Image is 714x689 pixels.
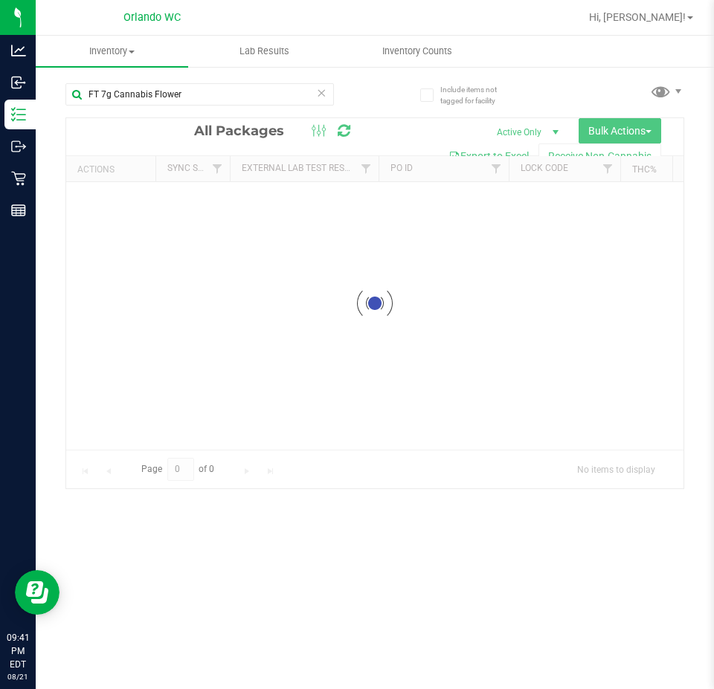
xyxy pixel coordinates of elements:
span: Include items not tagged for facility [440,84,515,106]
p: 08/21 [7,671,29,682]
span: Inventory [36,45,188,58]
a: Lab Results [188,36,341,67]
inline-svg: Retail [11,171,26,186]
inline-svg: Inventory [11,107,26,122]
a: Inventory Counts [341,36,493,67]
input: Search Package ID, Item Name, SKU, Lot or Part Number... [65,83,334,106]
a: Inventory [36,36,188,67]
inline-svg: Outbound [11,139,26,154]
span: Inventory Counts [362,45,472,58]
inline-svg: Reports [11,203,26,218]
span: Hi, [PERSON_NAME]! [589,11,686,23]
span: Clear [316,83,327,103]
iframe: Resource center [15,570,59,615]
inline-svg: Inbound [11,75,26,90]
p: 09:41 PM EDT [7,631,29,671]
span: Lab Results [219,45,309,58]
inline-svg: Analytics [11,43,26,58]
span: Orlando WC [123,11,181,24]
